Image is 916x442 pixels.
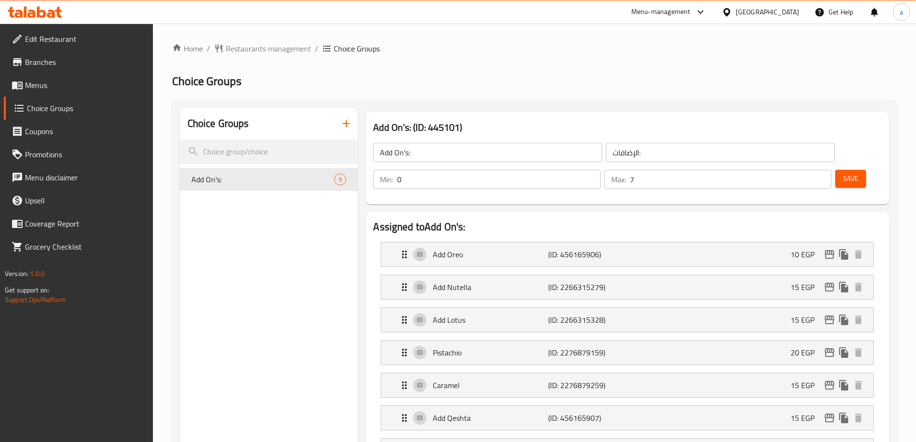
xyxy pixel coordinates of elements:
[373,369,881,402] li: Expand
[315,43,318,54] li: /
[4,189,153,212] a: Upsell
[822,247,837,262] button: edit
[373,402,881,434] li: Expand
[373,238,881,271] li: Expand
[851,411,866,425] button: delete
[4,143,153,166] a: Promotions
[381,242,873,266] div: Expand
[373,303,881,336] li: Expand
[214,43,311,54] a: Restaurants management
[791,379,822,391] p: 15 EGP
[172,43,203,54] a: Home
[25,79,145,91] span: Menus
[381,341,873,365] div: Expand
[4,74,153,97] a: Menus
[25,126,145,137] span: Coupons
[4,97,153,120] a: Choice Groups
[791,314,822,326] p: 15 EGP
[191,174,335,185] span: Add On's:
[180,139,358,164] input: search
[791,281,822,293] p: 15 EGP
[791,347,822,358] p: 20 EGP
[548,347,625,358] p: (ID: 2276879159)
[851,378,866,392] button: delete
[822,280,837,294] button: edit
[25,241,145,253] span: Grocery Checklist
[380,174,393,185] p: Min:
[5,284,49,296] span: Get support on:
[5,293,66,306] a: Support.OpsPlatform
[373,336,881,369] li: Expand
[851,280,866,294] button: delete
[25,149,145,160] span: Promotions
[548,379,625,391] p: (ID: 2276879259)
[433,314,548,326] p: Add Lotus
[30,267,45,280] span: 1.0.0
[373,120,881,135] h3: Add On's: (ID: 445101)
[548,412,625,424] p: (ID: 456165907)
[791,412,822,424] p: 15 EGP
[851,345,866,360] button: delete
[335,175,346,184] span: 9
[822,411,837,425] button: edit
[25,56,145,68] span: Branches
[548,314,625,326] p: (ID: 2266315328)
[433,281,548,293] p: Add Nutella
[822,345,837,360] button: edit
[25,218,145,229] span: Coverage Report
[373,271,881,303] li: Expand
[851,247,866,262] button: delete
[381,308,873,332] div: Expand
[4,166,153,189] a: Menu disclaimer
[837,313,851,327] button: duplicate
[381,275,873,299] div: Expand
[837,247,851,262] button: duplicate
[837,411,851,425] button: duplicate
[736,7,799,17] div: [GEOGRAPHIC_DATA]
[822,313,837,327] button: edit
[791,249,822,260] p: 10 EGP
[25,195,145,206] span: Upsell
[433,379,548,391] p: Caramel
[822,378,837,392] button: edit
[172,43,897,54] nav: breadcrumb
[4,120,153,143] a: Coupons
[226,43,311,54] span: Restaurants management
[837,345,851,360] button: duplicate
[188,116,249,131] h2: Choice Groups
[851,313,866,327] button: delete
[4,212,153,235] a: Coverage Report
[373,220,881,234] h2: Assigned to Add On's:
[631,6,690,18] div: Menu-management
[172,70,241,92] span: Choice Groups
[837,280,851,294] button: duplicate
[837,378,851,392] button: duplicate
[4,51,153,74] a: Branches
[381,373,873,397] div: Expand
[207,43,210,54] li: /
[4,27,153,51] a: Edit Restaurant
[334,174,346,185] div: Choices
[180,168,358,191] div: Add On's:9
[433,249,548,260] p: Add Oreo
[611,174,626,185] p: Max:
[381,406,873,430] div: Expand
[843,173,858,185] span: Save
[4,235,153,258] a: Grocery Checklist
[835,170,866,188] button: Save
[548,281,625,293] p: (ID: 2266315279)
[25,33,145,45] span: Edit Restaurant
[900,7,903,17] span: a
[433,347,548,358] p: Pistachio
[5,267,28,280] span: Version:
[433,412,548,424] p: Add Qeshta
[334,43,380,54] span: Choice Groups
[27,102,145,114] span: Choice Groups
[25,172,145,183] span: Menu disclaimer
[548,249,625,260] p: (ID: 456165906)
